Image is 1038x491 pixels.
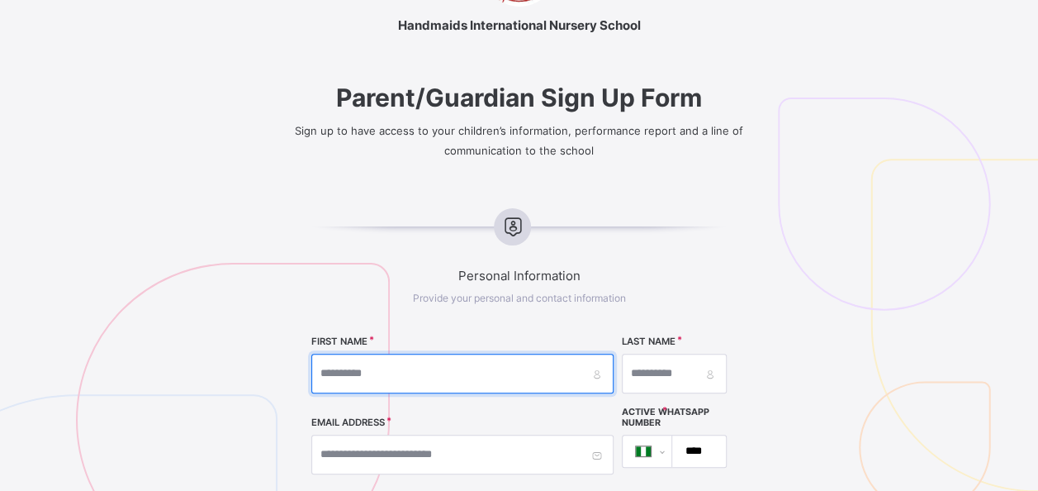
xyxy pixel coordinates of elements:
span: Personal Information [259,268,779,284]
span: Sign up to have access to your children’s information, performance report and a line of communica... [295,124,743,157]
span: Parent/Guardian Sign Up Form [259,83,779,112]
label: Active WhatsApp Number [622,407,727,428]
label: EMAIL ADDRESS [311,417,385,428]
label: FIRST NAME [311,336,367,347]
span: Handmaids International Nursery School [259,17,779,33]
label: LAST NAME [622,336,675,347]
span: Provide your personal and contact information [413,292,626,304]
